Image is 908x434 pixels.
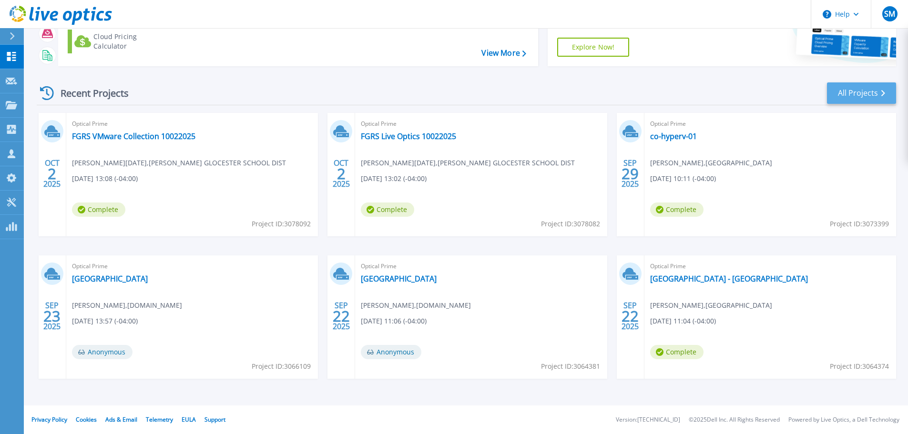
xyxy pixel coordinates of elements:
a: [GEOGRAPHIC_DATA] [361,274,437,283]
span: SM [884,10,895,18]
a: co-hyperv-01 [650,131,697,141]
span: [DATE] 13:02 (-04:00) [361,173,427,184]
span: [PERSON_NAME] , [DOMAIN_NAME] [361,300,471,311]
span: 22 [622,312,639,320]
span: Complete [72,202,125,217]
span: Complete [650,345,704,359]
span: [DATE] 11:06 (-04:00) [361,316,427,326]
div: OCT 2025 [43,156,61,191]
span: 23 [43,312,61,320]
span: 2 [48,170,56,178]
div: Recent Projects [37,81,142,105]
span: Optical Prime [72,119,312,129]
span: Optical Prime [650,119,890,129]
div: SEP 2025 [621,299,639,333]
span: Optical Prime [72,261,312,272]
a: FGRS Live Optics 10022025 [361,131,456,141]
span: [DATE] 10:11 (-04:00) [650,173,716,184]
a: [GEOGRAPHIC_DATA] [72,274,148,283]
a: [GEOGRAPHIC_DATA] - [GEOGRAPHIC_DATA] [650,274,808,283]
div: SEP 2025 [43,299,61,333]
span: Project ID: 3078082 [541,219,600,229]
span: [DATE] 13:08 (-04:00) [72,173,138,184]
a: Support [204,415,225,424]
a: FGRS VMware Collection 10022025 [72,131,195,141]
span: Project ID: 3066109 [252,361,311,372]
span: Anonymous [72,345,133,359]
span: Complete [650,202,704,217]
li: © 2025 Dell Inc. All Rights Reserved [689,417,780,423]
span: 29 [622,170,639,178]
span: 22 [333,312,350,320]
span: Project ID: 3064381 [541,361,600,372]
span: Anonymous [361,345,421,359]
div: SEP 2025 [621,156,639,191]
span: 2 [337,170,346,178]
span: [PERSON_NAME][DATE] , [PERSON_NAME] GLOCESTER SCHOOL DIST [361,158,575,168]
span: [PERSON_NAME] , [DOMAIN_NAME] [72,300,182,311]
a: Explore Now! [557,38,630,57]
span: Complete [361,202,414,217]
a: Cookies [76,415,97,424]
a: Cloud Pricing Calculator [68,30,174,53]
span: Optical Prime [361,119,601,129]
a: All Projects [827,82,896,104]
a: Privacy Policy [31,415,67,424]
li: Powered by Live Optics, a Dell Technology [788,417,899,423]
span: Optical Prime [650,261,890,272]
span: Optical Prime [361,261,601,272]
span: Project ID: 3078092 [252,219,311,229]
a: View More [481,49,526,58]
span: [DATE] 11:04 (-04:00) [650,316,716,326]
span: Project ID: 3073399 [830,219,889,229]
div: OCT 2025 [332,156,350,191]
span: [PERSON_NAME] , [GEOGRAPHIC_DATA] [650,158,772,168]
span: [PERSON_NAME][DATE] , [PERSON_NAME] GLOCESTER SCHOOL DIST [72,158,286,168]
span: [DATE] 13:57 (-04:00) [72,316,138,326]
div: SEP 2025 [332,299,350,333]
span: Project ID: 3064374 [830,361,889,372]
li: Version: [TECHNICAL_ID] [616,417,680,423]
span: [PERSON_NAME] , [GEOGRAPHIC_DATA] [650,300,772,311]
a: EULA [182,415,196,424]
a: Telemetry [146,415,173,424]
a: Ads & Email [105,415,137,424]
div: Cloud Pricing Calculator [93,32,170,51]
